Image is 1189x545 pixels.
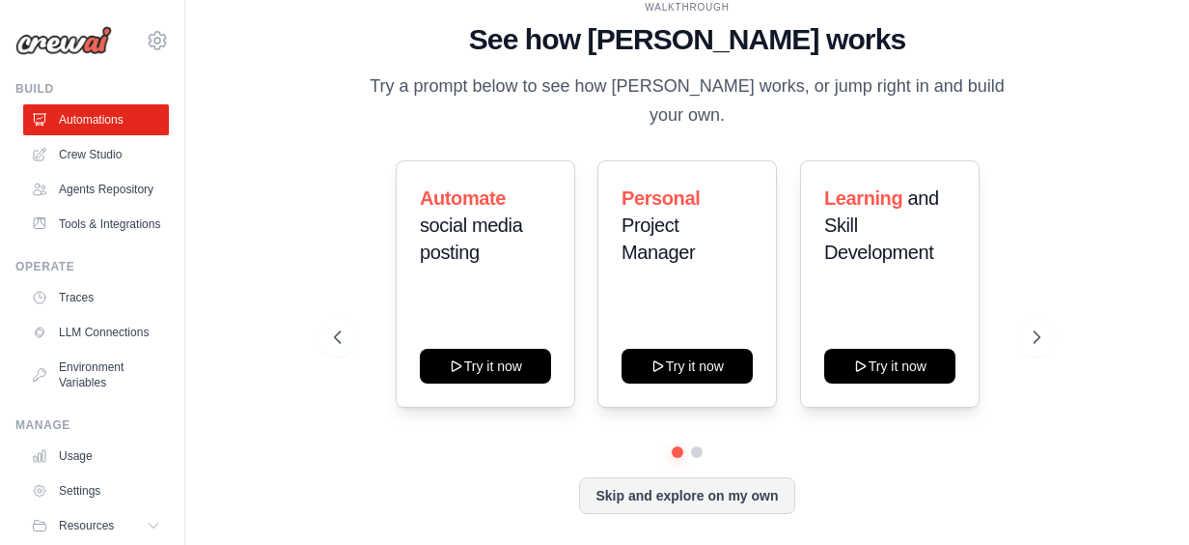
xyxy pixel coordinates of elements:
[579,477,794,514] button: Skip and explore on my own
[15,81,169,97] div: Build
[59,518,114,533] span: Resources
[334,22,1041,57] h1: See how [PERSON_NAME] works
[420,215,522,263] span: social media posting
[23,510,169,541] button: Resources
[824,187,939,263] span: and Skill Development
[23,139,169,170] a: Crew Studio
[363,72,1011,129] p: Try a prompt below to see how [PERSON_NAME] works, or jump right in and build your own.
[420,187,506,209] span: Automate
[622,349,753,384] button: Try it now
[23,104,169,135] a: Automations
[23,174,169,205] a: Agents Repository
[23,317,169,348] a: LLM Connections
[824,187,902,209] span: Learning
[622,187,700,209] span: Personal
[23,441,169,472] a: Usage
[23,282,169,313] a: Traces
[824,349,955,384] button: Try it now
[15,417,169,433] div: Manage
[23,352,169,398] a: Environment Variables
[15,26,112,55] img: Logo
[15,259,169,274] div: Operate
[23,209,169,240] a: Tools & Integrations
[420,349,551,384] button: Try it now
[622,215,695,263] span: Project Manager
[23,475,169,506] a: Settings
